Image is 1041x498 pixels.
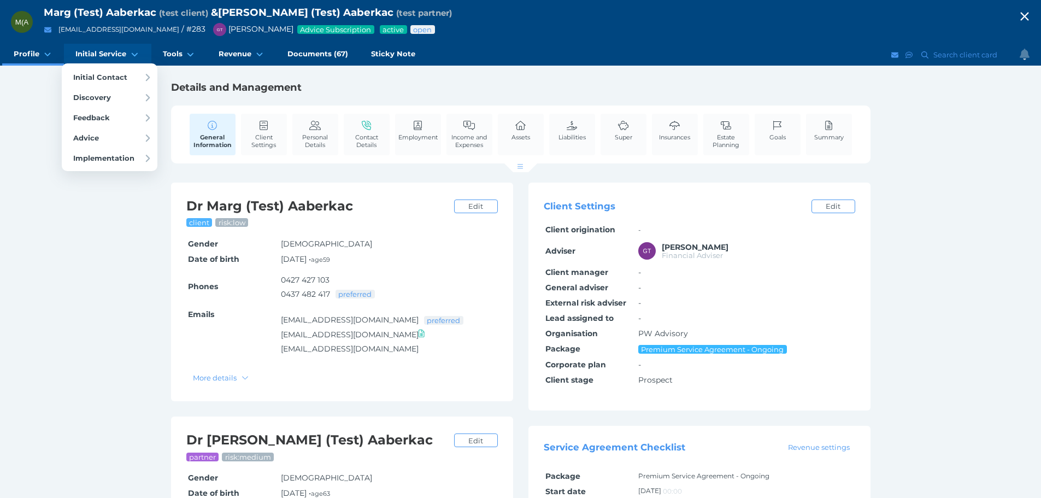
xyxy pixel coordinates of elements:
span: - [638,267,641,277]
span: Tools [163,49,183,58]
span: & [PERSON_NAME] (Test) Aaberkac [211,6,393,19]
a: Super [612,114,635,147]
span: Insurances [659,133,690,141]
span: Corporate plan [545,360,606,370]
span: Income and Expenses [449,133,490,149]
span: M(A [15,18,28,26]
a: 0427 427 103 [281,275,330,285]
span: Client Settings [244,133,284,149]
span: Phones [188,282,218,291]
span: [PERSON_NAME] [208,24,293,34]
button: Search client card [916,48,1003,62]
span: Preferred name [159,8,208,18]
span: Financial Adviser [662,251,723,260]
a: Revenue settings [783,442,855,453]
span: Search client card [931,50,1002,59]
span: Personal Details [295,133,336,149]
span: Client origination [545,225,615,235]
a: Profile [2,44,64,66]
span: client [189,218,210,227]
span: [DEMOGRAPHIC_DATA] [281,239,372,249]
a: Personal Details [292,114,338,155]
a: Initial Service [64,44,151,66]
span: Advice [73,133,99,142]
span: External risk adviser [545,298,626,308]
a: Insurances [656,114,693,147]
span: Goals [769,133,786,141]
span: Advice status: Review not yet booked in [413,25,433,34]
span: Super [615,133,632,141]
td: - [637,222,855,238]
a: Liabilities [556,114,589,147]
span: Client stage [545,375,593,385]
span: partner [189,453,217,461]
span: PW Advisory [638,329,688,338]
span: Contact Details [346,133,387,149]
span: Advice Subscription [299,25,372,34]
span: Assets [511,133,530,141]
a: Assets [509,114,533,147]
h2: Dr [PERSON_NAME] (Test) Aaberkac [186,432,449,449]
span: Discovery [73,93,111,102]
span: General Information [192,133,233,149]
span: Adviser [545,246,575,256]
span: Revenue settings [783,443,854,452]
span: Sticky Note [371,49,415,58]
span: General adviser [545,283,608,292]
a: Summary [811,114,846,147]
span: 00:00 [663,487,682,495]
span: - [638,313,641,323]
span: Premium Service Agreement - Ongoing [640,345,785,354]
span: Implementation [73,154,134,162]
a: Documents (67) [276,44,360,66]
div: Grant Teakle [213,23,226,36]
span: Employment [398,133,438,141]
span: Initial Service [75,49,126,58]
span: Profile [14,49,39,58]
a: Contact Details [344,114,390,155]
span: Grant Teakle [662,242,728,252]
span: Marg (Test) Aaberkac [44,6,156,19]
span: Client manager [545,267,608,277]
a: [EMAIL_ADDRESS][DOMAIN_NAME] [58,25,179,33]
span: Gender [188,473,218,483]
a: Edit [454,433,498,447]
small: age 63 [311,490,330,497]
span: Organisation [545,329,598,338]
span: [DATE] • [281,254,330,264]
span: Preferred name [396,8,452,18]
button: SMS [904,48,915,62]
span: - [638,298,641,308]
span: Emails [188,309,214,319]
span: Service Agreement Checklist [544,442,685,453]
span: Liabilities [558,133,586,141]
span: preferred [338,290,373,298]
span: GT [643,248,651,254]
span: GT [216,27,222,32]
span: Summary [814,133,844,141]
a: 0437 482 417 [281,289,330,299]
a: [EMAIL_ADDRESS][DOMAIN_NAME] [281,330,419,339]
span: [DATE] • [281,488,330,498]
a: Edit [811,200,855,213]
span: Prospect [638,375,673,385]
a: [EMAIL_ADDRESS][DOMAIN_NAME] [281,315,419,325]
span: preferred [426,316,461,325]
span: - [638,283,641,292]
a: [EMAIL_ADDRESS][DOMAIN_NAME] [281,344,419,354]
span: Revenue [219,49,251,58]
span: / # 283 [181,24,205,34]
span: - [638,360,641,370]
span: Edit [463,202,487,210]
a: Revenue [207,44,276,66]
span: risk: medium [225,453,272,461]
td: Premium Service Agreement - Ongoing [637,468,855,484]
span: Date of birth [188,254,239,264]
a: Client Settings [241,114,287,155]
span: Estate Planning [706,133,746,149]
span: [DEMOGRAPHIC_DATA] [281,473,372,483]
button: Email [890,48,901,62]
span: Edit [463,436,487,445]
span: Client Settings [544,201,615,212]
span: Initial Contact [73,73,127,81]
